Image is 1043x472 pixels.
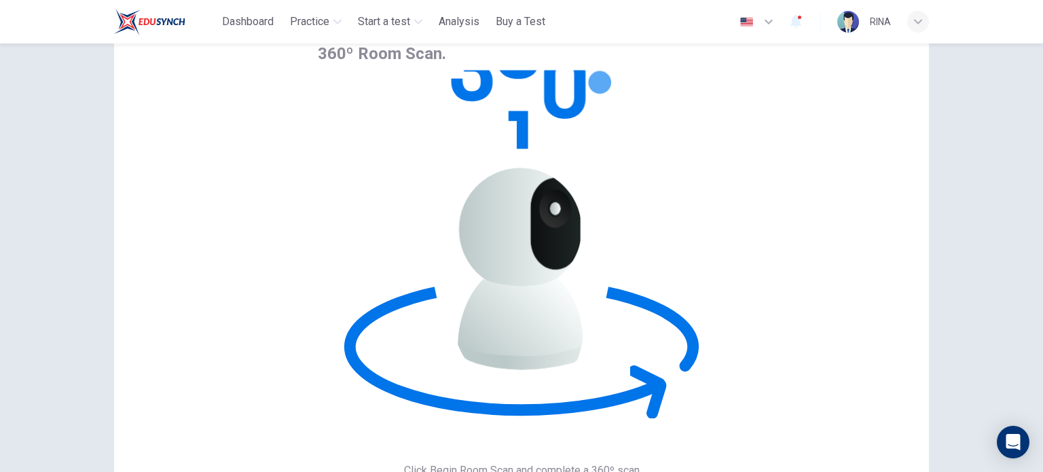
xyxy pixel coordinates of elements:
[837,11,859,33] img: Profile picture
[114,8,185,35] img: ELTC logo
[285,10,347,34] button: Practice
[433,10,485,34] button: Analysis
[439,14,479,30] span: Analysis
[738,17,755,27] img: en
[997,426,1029,458] div: Open Intercom Messenger
[318,44,446,63] span: 360º Room Scan.
[114,8,217,35] a: ELTC logo
[490,10,551,34] button: Buy a Test
[290,14,329,30] span: Practice
[352,10,428,34] button: Start a test
[222,14,274,30] span: Dashboard
[870,14,891,30] div: RINA
[217,10,279,34] button: Dashboard
[358,14,410,30] span: Start a test
[496,14,545,30] span: Buy a Test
